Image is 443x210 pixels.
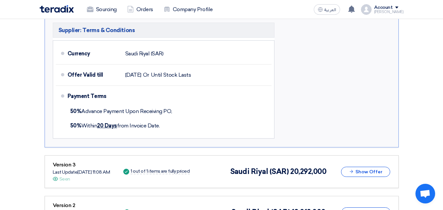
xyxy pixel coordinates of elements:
[122,2,158,17] a: Orders
[341,167,390,177] button: Show Offer
[68,88,264,104] div: Payment Terms
[68,67,120,83] div: Offer Valid till
[53,23,275,38] h5: Supplier: Terms & Conditions
[70,123,82,129] strong: 50%
[125,48,164,60] div: Saudi Riyal (SAR)
[53,201,110,209] div: Version 2
[290,167,326,176] span: 20,292,000
[70,123,160,129] span: Within from Invoice Date.
[143,72,149,78] span: Or
[59,176,70,182] div: Seen
[70,108,172,114] span: Advance Payment Upon Receiving PO,
[53,169,110,176] div: Last Update [DATE] 11:08 AM
[82,2,122,17] a: Sourcing
[415,184,435,203] a: Open chat
[40,5,74,13] img: Teradix logo
[158,2,218,17] a: Company Profile
[361,4,372,15] img: profile_test.png
[97,123,117,129] u: 20 Days
[374,10,404,14] div: [PERSON_NAME]
[324,8,336,12] span: العربية
[131,169,190,174] div: 1 out of 1 items are fully priced
[374,5,393,10] div: Account
[70,108,82,114] strong: 50%
[68,46,120,62] div: Currency
[125,72,141,78] span: [DATE]
[230,167,289,176] span: Saudi Riyal (SAR)
[314,4,340,15] button: العربية
[53,161,110,169] div: Version 3
[151,72,191,78] span: Until Stock Lasts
